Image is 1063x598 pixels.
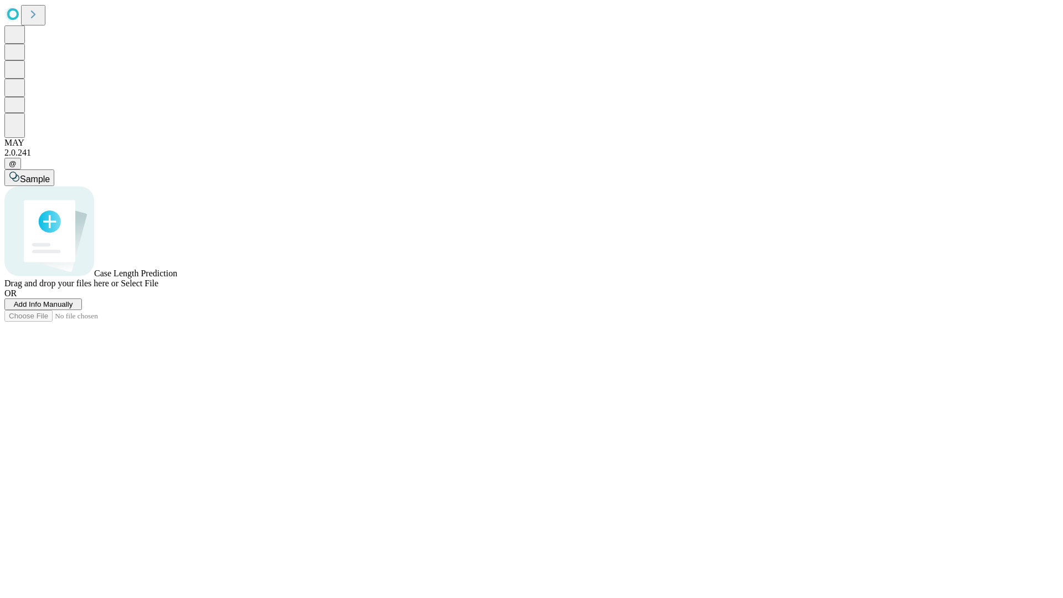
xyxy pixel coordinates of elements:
button: Sample [4,169,54,186]
span: OR [4,288,17,298]
span: Add Info Manually [14,300,73,308]
div: 2.0.241 [4,148,1059,158]
span: Case Length Prediction [94,269,177,278]
div: MAY [4,138,1059,148]
span: @ [9,159,17,168]
button: @ [4,158,21,169]
span: Drag and drop your files here or [4,279,118,288]
button: Add Info Manually [4,298,82,310]
span: Sample [20,174,50,184]
span: Select File [121,279,158,288]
